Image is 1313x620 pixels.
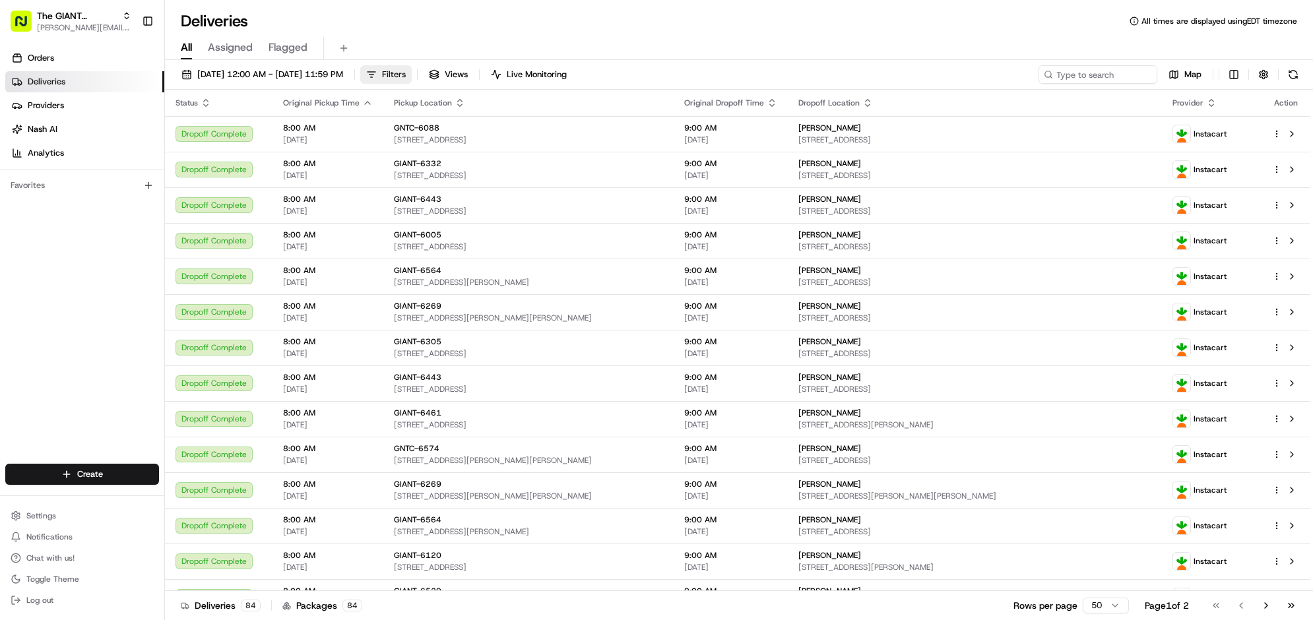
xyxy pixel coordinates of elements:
img: profile_instacart_ahold_partner.png [1173,446,1190,463]
button: Notifications [5,528,159,546]
span: Views [445,69,468,80]
span: [DATE] [283,491,373,501]
span: 9:00 AM [684,301,777,311]
span: [STREET_ADDRESS] [798,526,1151,537]
span: Instacart [1194,342,1227,353]
span: 8:00 AM [283,194,373,204]
span: [STREET_ADDRESS] [394,384,663,394]
a: Nash AI [5,119,164,140]
span: Map [1184,69,1201,80]
button: Start new chat [224,247,240,263]
span: Instacart [1194,271,1227,282]
span: [DATE] [283,313,373,323]
span: [STREET_ADDRESS] [798,206,1151,216]
button: Chat with us! [5,549,159,567]
a: Deliveries [5,71,164,92]
span: Orders [28,52,54,64]
a: Orders [5,47,164,69]
span: Flagged [269,40,307,55]
span: [PERSON_NAME] [798,586,861,596]
span: [DATE] [283,170,373,181]
span: Dropoff Location [798,98,860,108]
span: Instacart [1194,378,1227,388]
div: Packages [282,599,362,612]
span: [DATE] [684,384,777,394]
button: Log out [5,591,159,609]
span: Nash AI [28,123,57,135]
span: 8:00 AM [283,443,373,454]
span: [PERSON_NAME] [798,158,861,169]
span: [STREET_ADDRESS] [798,313,1151,323]
span: Instacart [1194,129,1227,139]
span: 8:00 AM [283,586,373,596]
span: GIANT-6269 [394,301,441,311]
div: 84 [342,600,362,611]
span: [STREET_ADDRESS] [394,348,663,359]
span: Providers [28,100,64,111]
span: [STREET_ADDRESS][PERSON_NAME][PERSON_NAME] [798,491,1151,501]
span: [STREET_ADDRESS][PERSON_NAME] [394,526,663,537]
a: 📗Knowledge Base [8,303,106,326]
span: 9:00 AM [684,265,777,276]
span: API Documentation [125,308,212,321]
span: Chat with us! [26,553,75,563]
div: Start new chat [45,243,216,256]
span: [PERSON_NAME] [798,550,861,561]
span: 8:00 AM [283,479,373,489]
span: Pylon [131,340,160,350]
span: [DATE] [283,455,373,466]
span: [DATE] [283,384,373,394]
span: 9:00 AM [684,514,777,525]
span: GIANT-6005 [394,230,441,240]
span: 8:00 AM [283,301,373,311]
span: [PERSON_NAME] [798,372,861,383]
span: [DATE] [684,170,777,181]
span: All [181,40,192,55]
h1: Deliveries [181,11,248,32]
span: [PERSON_NAME] [798,443,861,454]
div: 💻 [112,309,122,320]
span: [PERSON_NAME] [798,230,861,240]
span: [DATE] [283,562,373,573]
span: GIANT-6529 [394,586,441,596]
span: GIANT-6269 [394,479,441,489]
button: [PERSON_NAME][EMAIL_ADDRESS][PERSON_NAME][DOMAIN_NAME] [37,22,131,33]
span: 8:00 AM [283,550,373,561]
span: Log out [26,595,53,605]
span: [PERSON_NAME] [798,194,861,204]
span: Provider [1172,98,1203,108]
span: [STREET_ADDRESS] [798,170,1151,181]
span: 8:00 AM [283,123,373,133]
span: Instacart [1194,485,1227,495]
span: [DATE] [684,455,777,466]
span: 9:00 AM [684,123,777,133]
span: 8:00 AM [283,408,373,418]
span: [DATE] [684,313,777,323]
span: 9:00 AM [684,479,777,489]
span: [STREET_ADDRESS] [798,455,1151,466]
span: GIANT-6564 [394,514,441,525]
span: GIANT-6461 [394,408,441,418]
img: 1736555255976-a54dd68f-1ca7-489b-9aae-adbdc363a1c4 [13,243,37,266]
span: Original Dropoff Time [684,98,764,108]
span: Instacart [1194,414,1227,424]
span: GNTC-6088 [394,123,439,133]
span: [PERSON_NAME] [798,408,861,418]
div: Favorites [5,175,159,196]
span: [PERSON_NAME] [798,479,861,489]
span: The GIANT Company [37,9,117,22]
span: Create [77,468,103,480]
span: 8:00 AM [283,336,373,347]
div: Page 1 of 2 [1145,599,1189,612]
span: [DATE] [684,135,777,145]
a: Analytics [5,142,164,164]
span: [DATE] [283,526,373,537]
span: [STREET_ADDRESS][PERSON_NAME] [394,277,663,288]
img: profile_instacart_ahold_partner.png [1173,268,1190,285]
img: profile_instacart_ahold_partner.png [1173,410,1190,427]
span: Filters [382,69,406,80]
input: Clear [34,202,218,216]
span: [STREET_ADDRESS][PERSON_NAME] [798,562,1151,573]
span: Instacart [1194,235,1227,246]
